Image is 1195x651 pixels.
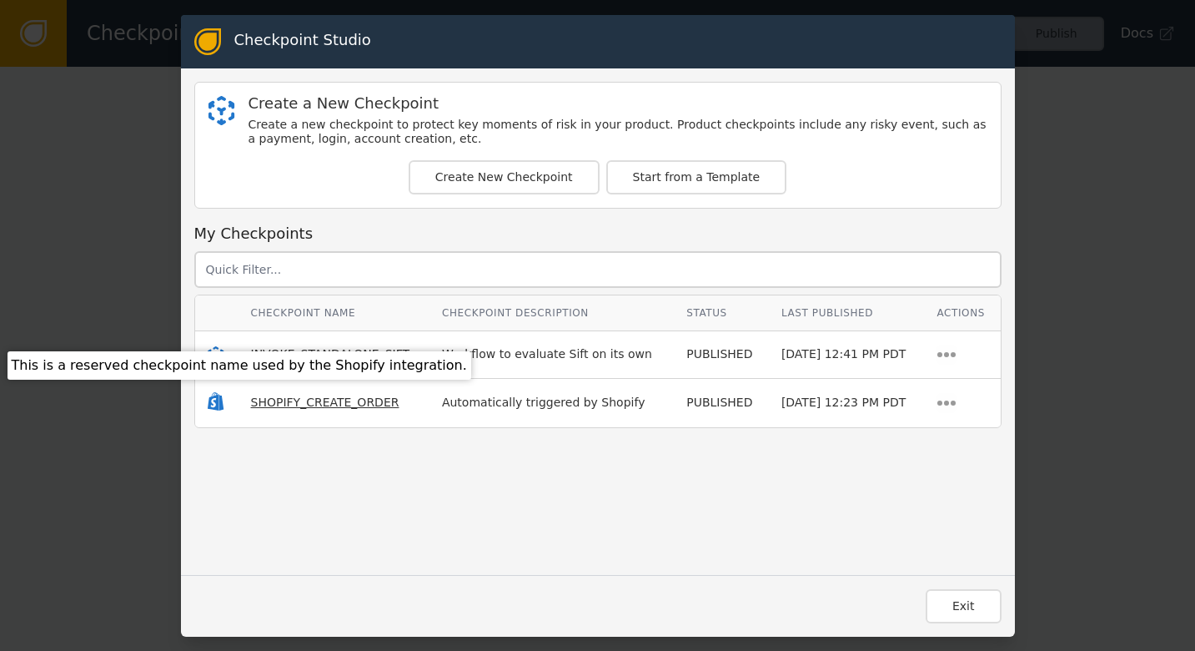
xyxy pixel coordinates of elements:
[674,295,769,331] th: Status
[442,396,645,409] span: Automatically triggered by Shopify
[924,295,1000,331] th: Actions
[194,251,1002,288] input: Quick Filter...
[781,394,912,411] div: [DATE] 12:23 PM PDT
[781,346,912,363] div: [DATE] 12:41 PM PDT
[238,295,429,331] th: Checkpoint Name
[442,347,652,361] span: Workflow to evaluate Sift on its own
[251,347,410,361] span: INVOKE_STANDALONE_SIFT
[769,295,925,331] th: Last Published
[686,394,756,411] div: PUBLISHED
[251,396,399,409] span: SHOPIFY_CREATE_ORDER
[249,118,987,147] div: Create a new checkpoint to protect key moments of risk in your product. Product checkpoints inclu...
[234,28,371,55] div: Checkpoint Studio
[409,160,600,194] button: Create New Checkpoint
[429,295,674,331] th: Checkpoint Description
[249,96,987,111] div: Create a New Checkpoint
[686,346,756,363] div: PUBLISHED
[606,160,787,194] button: Start from a Template
[926,589,1002,623] button: Exit
[8,351,471,380] div: This is a reserved checkpoint name used by the Shopify integration.
[194,222,1002,245] div: My Checkpoints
